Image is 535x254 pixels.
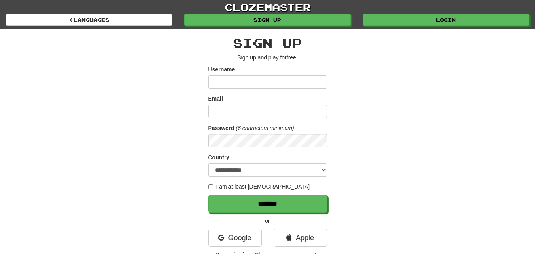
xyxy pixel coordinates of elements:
[6,14,172,26] a: Languages
[363,14,529,26] a: Login
[208,124,234,132] label: Password
[208,53,327,61] p: Sign up and play for !
[184,14,350,26] a: Sign up
[208,184,213,189] input: I am at least [DEMOGRAPHIC_DATA]
[208,65,235,73] label: Username
[274,229,327,247] a: Apple
[236,125,294,131] em: (6 characters minimum)
[287,54,296,61] u: free
[208,36,327,50] h2: Sign up
[208,229,262,247] a: Google
[208,153,230,161] label: Country
[208,183,310,191] label: I am at least [DEMOGRAPHIC_DATA]
[208,217,327,225] p: or
[208,95,223,103] label: Email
